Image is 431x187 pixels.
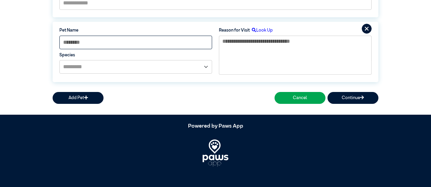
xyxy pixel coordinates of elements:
[250,27,273,34] label: Look Up
[203,139,229,167] img: PawsApp
[59,27,212,34] label: Pet Name
[59,52,212,58] label: Species
[53,92,104,104] button: Add Pet
[327,92,378,104] button: Continue
[219,27,250,34] label: Reason for Visit
[275,92,325,104] button: Cancel
[53,123,378,130] h5: Powered by Paws App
